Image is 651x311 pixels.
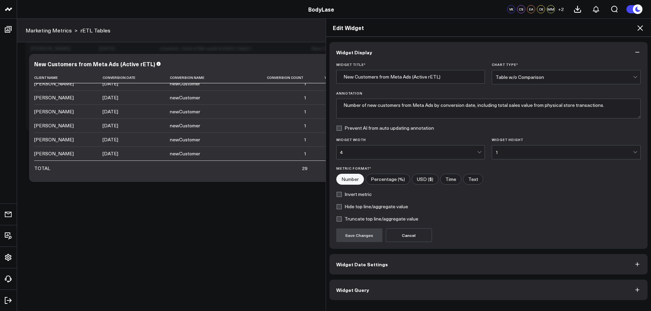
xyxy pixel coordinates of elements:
[336,166,641,170] label: Metric Format*
[336,174,364,185] label: Number
[507,5,515,13] div: VK
[336,216,418,222] label: Truncate top line/aggregate value
[308,5,334,13] a: BodyLase
[336,50,372,55] span: Widget Display
[496,150,633,155] div: 1
[336,70,485,84] input: Enter your widget title
[336,138,485,142] label: Widget Width
[336,204,408,209] label: Hide top line/aggregate value
[547,5,555,13] div: MM
[329,254,648,274] button: Widget Date Settings
[336,287,369,293] span: Widget Query
[336,91,641,95] label: Annotation
[336,99,641,118] textarea: Number of new customers from Meta Ads by conversion date, including total sales value from physic...
[558,7,564,12] span: + 2
[336,228,382,242] button: Save Changes
[329,42,648,62] button: Widget Display
[492,62,641,67] label: Chart Type *
[492,138,641,142] label: Widget Height
[340,150,477,155] div: 4
[557,5,565,13] button: +2
[336,125,434,131] label: Prevent AI from auto updating annotation
[517,5,525,13] div: CS
[336,62,485,67] label: Widget Title *
[412,174,438,185] label: USD ($)
[440,174,461,185] label: Time
[537,5,545,13] div: CK
[366,174,410,185] label: Percentage (%)
[336,192,372,197] label: Invert metric
[386,228,432,242] button: Cancel
[527,5,535,13] div: EA
[496,74,633,80] div: Table w/o Comparison
[336,261,388,267] span: Widget Date Settings
[333,24,645,31] h2: Edit Widget
[463,174,483,185] label: Text
[329,280,648,300] button: Widget Query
